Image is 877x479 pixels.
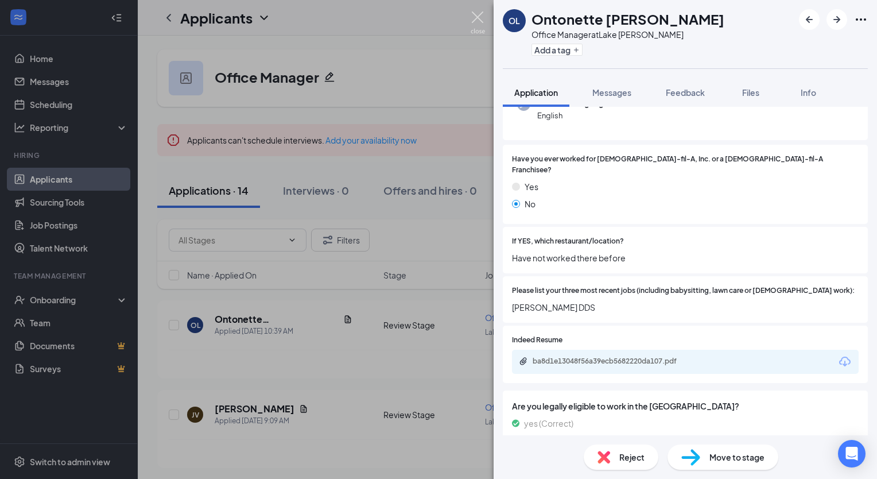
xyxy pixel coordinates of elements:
span: Have you ever worked for [DEMOGRAPHIC_DATA]-fil-A, Inc. or a [DEMOGRAPHIC_DATA]-fil-A Franchisee? [512,154,859,176]
svg: Download [838,355,852,369]
span: Indeed Resume [512,335,562,346]
svg: Ellipses [854,13,868,26]
span: Reject [619,451,645,463]
span: yes (Correct) [524,417,573,430]
span: no [524,434,534,447]
div: Office Manager at Lake [PERSON_NAME] [531,29,724,40]
div: OL [509,15,520,26]
span: English [537,110,608,121]
button: ArrowLeftNew [799,9,820,30]
span: Yes [525,180,538,193]
span: [PERSON_NAME] DDS [512,301,859,314]
span: No [525,198,535,210]
span: Feedback [666,87,705,98]
span: Messages [592,87,631,98]
h1: Ontonette [PERSON_NAME] [531,9,724,29]
span: If YES, which restaurant/location? [512,236,624,247]
span: Info [801,87,816,98]
svg: ArrowRight [830,13,844,26]
svg: Paperclip [519,357,528,366]
button: PlusAdd a tag [531,44,583,56]
span: Application [514,87,558,98]
span: Are you legally eligible to work in the [GEOGRAPHIC_DATA]? [512,400,859,412]
span: Move to stage [709,451,765,463]
span: Please list your three most recent jobs (including babysitting, lawn care or [DEMOGRAPHIC_DATA] w... [512,285,855,296]
a: Paperclipba8d1e13048f56a39ecb5682220da107.pdf [519,357,705,368]
span: Have not worked there before [512,252,859,264]
button: ArrowRight [826,9,847,30]
span: Files [742,87,759,98]
div: ba8d1e13048f56a39ecb5682220da107.pdf [533,357,693,366]
svg: Plus [573,47,580,53]
svg: ArrowLeftNew [802,13,816,26]
div: Open Intercom Messenger [838,440,866,468]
